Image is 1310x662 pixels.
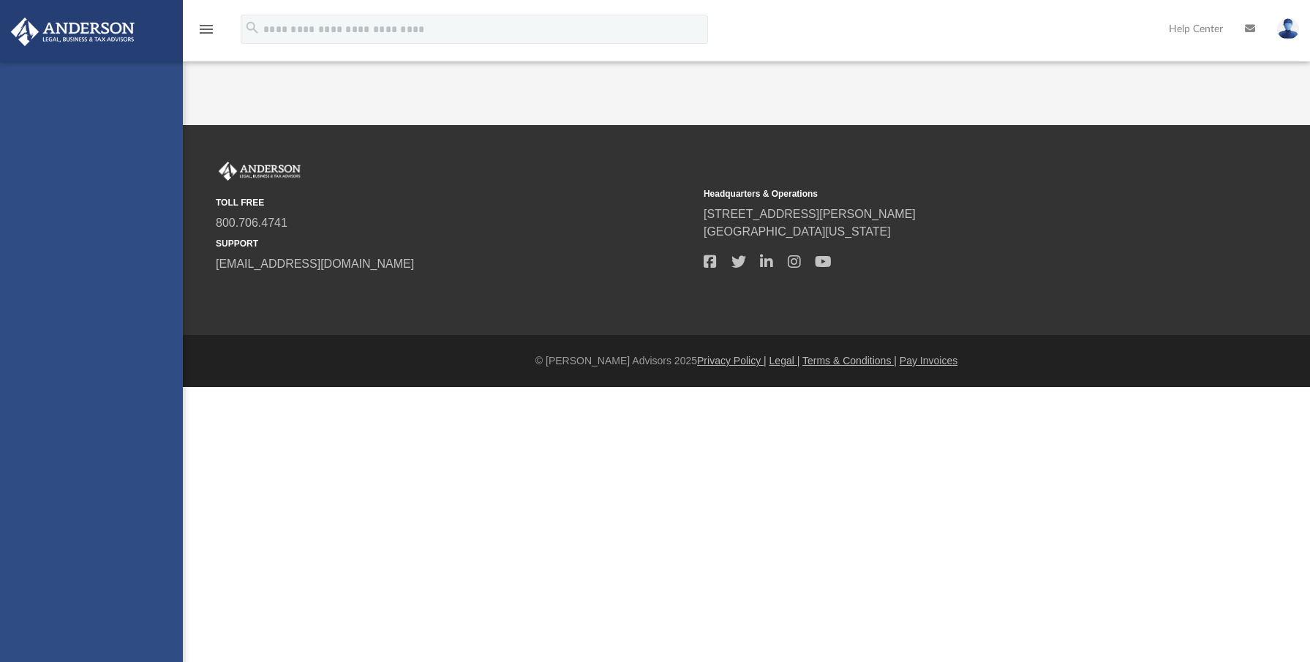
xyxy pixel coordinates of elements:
[704,225,891,238] a: [GEOGRAPHIC_DATA][US_STATE]
[183,353,1310,369] div: © [PERSON_NAME] Advisors 2025
[1277,18,1299,40] img: User Pic
[197,20,215,38] i: menu
[216,257,414,270] a: [EMAIL_ADDRESS][DOMAIN_NAME]
[697,355,767,366] a: Privacy Policy |
[216,217,287,229] a: 800.706.4741
[216,162,304,181] img: Anderson Advisors Platinum Portal
[769,355,800,366] a: Legal |
[244,20,260,36] i: search
[802,355,897,366] a: Terms & Conditions |
[216,237,693,250] small: SUPPORT
[704,187,1181,200] small: Headquarters & Operations
[900,355,957,366] a: Pay Invoices
[7,18,139,46] img: Anderson Advisors Platinum Portal
[216,196,693,209] small: TOLL FREE
[704,208,916,220] a: [STREET_ADDRESS][PERSON_NAME]
[197,28,215,38] a: menu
